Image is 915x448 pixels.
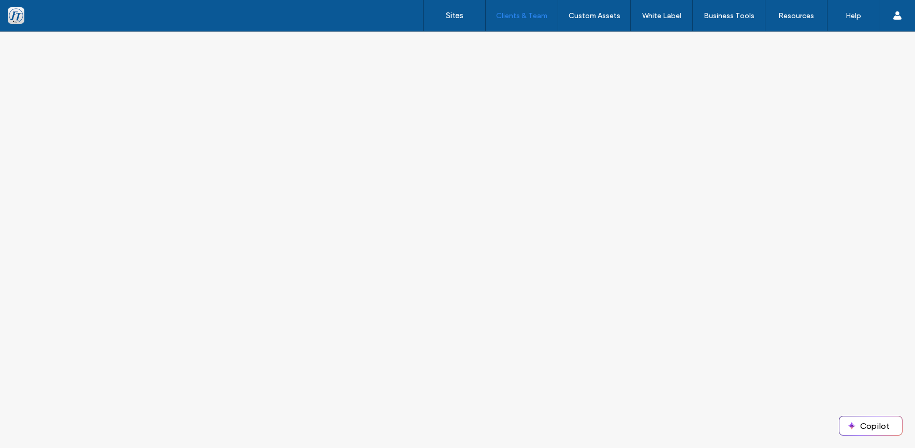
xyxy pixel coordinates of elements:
label: Help [846,11,861,20]
label: Resources [778,11,814,20]
label: Clients & Team [496,11,547,20]
label: Custom Assets [569,11,620,20]
label: Business Tools [704,11,754,20]
button: Copilot [839,416,902,435]
label: Sites [446,11,463,20]
label: White Label [642,11,681,20]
